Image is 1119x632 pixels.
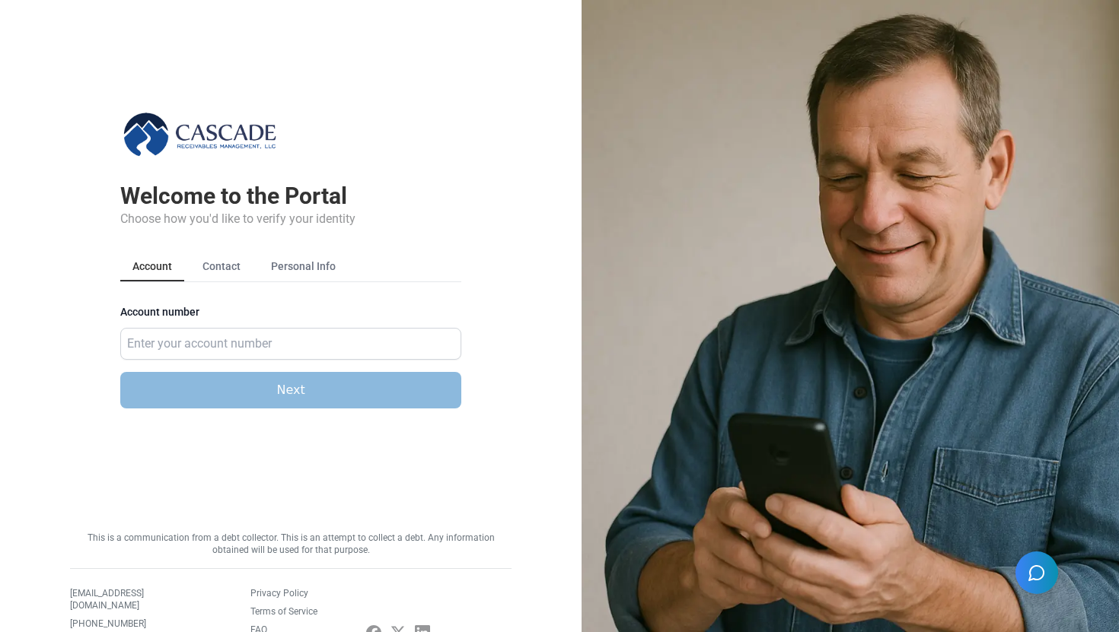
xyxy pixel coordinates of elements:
a: [PHONE_NUMBER] [70,618,146,630]
img: Cascade Receivables [120,110,281,158]
a: Terms of Service [250,605,317,618]
button: Account [120,252,184,281]
label: Account number [120,306,461,325]
div: This is a communication from a debt collector. This is an attempt to collect a debt. Any informat... [70,532,512,556]
a: [EMAIL_ADDRESS][DOMAIN_NAME] [70,587,202,611]
button: Contact [190,252,253,281]
div: Choose how you'd like to verify your identity [120,210,461,228]
button: Next [120,372,461,408]
button: Personal Info [259,252,348,281]
input: Enter your account number [120,328,461,360]
div: Welcome to the Portal [120,183,461,210]
a: Privacy Policy [250,587,308,599]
